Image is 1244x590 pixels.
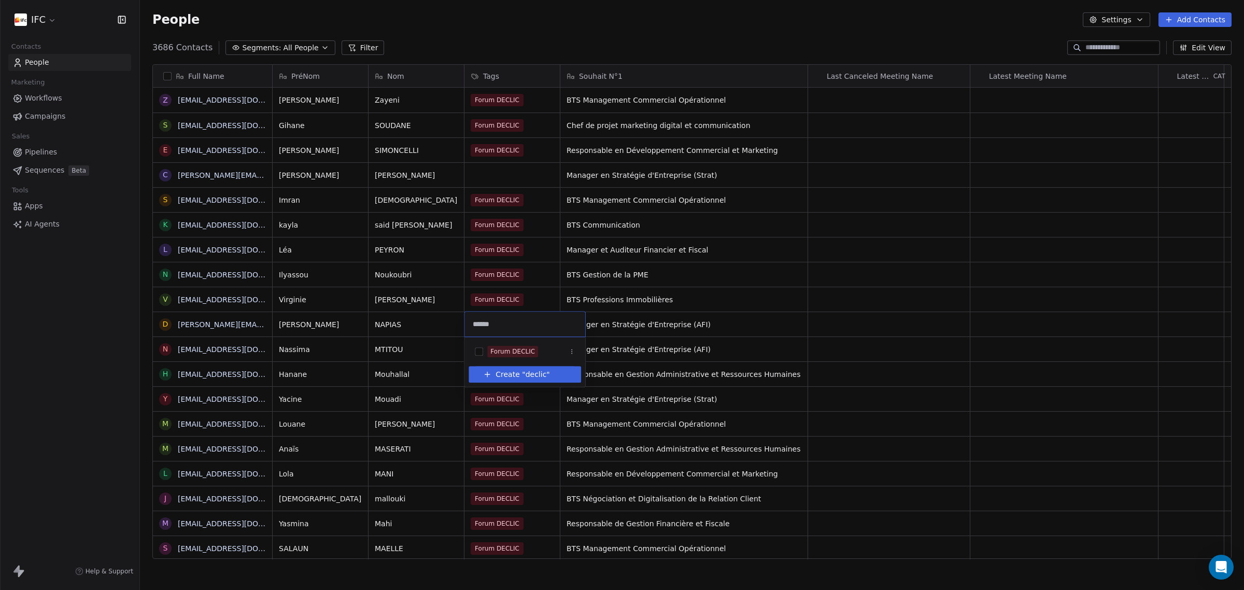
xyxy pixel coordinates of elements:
[475,366,575,383] button: Create "declic"
[526,369,547,380] span: declic
[490,347,535,356] div: Forum DECLIC
[546,369,549,380] span: "
[469,341,581,383] div: Suggestions
[496,369,525,380] span: Create "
